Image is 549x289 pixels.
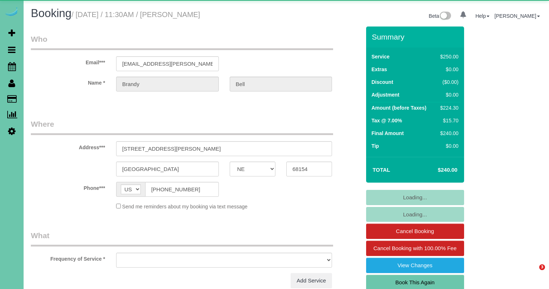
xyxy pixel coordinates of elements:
div: $250.00 [437,53,458,60]
a: [PERSON_NAME] [495,13,540,19]
iframe: Intercom live chat [524,264,542,282]
h3: Summary [372,33,460,41]
strong: Total [373,167,390,173]
label: Discount [372,78,393,86]
div: $0.00 [437,91,458,98]
label: Frequency of Service * [25,253,111,262]
span: Booking [31,7,71,20]
div: $240.00 [437,130,458,137]
a: Cancel Booking [366,224,464,239]
span: Send me reminders about my booking via text message [122,204,248,209]
label: Extras [372,66,387,73]
label: Service [372,53,390,60]
div: $0.00 [437,142,458,150]
div: ($0.00) [437,78,458,86]
img: New interface [439,12,451,21]
img: Automaid Logo [4,7,19,17]
label: Tax @ 7.00% [372,117,402,124]
div: $15.70 [437,117,458,124]
h4: $240.00 [416,167,457,173]
legend: What [31,230,333,247]
span: Cancel Booking with 100.00% Fee [373,245,456,251]
label: Tip [372,142,379,150]
label: Adjustment [372,91,400,98]
a: Cancel Booking with 100.00% Fee [366,241,464,256]
a: Add Service [291,273,332,288]
a: Help [475,13,489,19]
small: / [DATE] / 11:30AM / [PERSON_NAME] [71,11,200,19]
legend: Who [31,34,333,50]
span: 3 [539,264,545,270]
a: Beta [429,13,451,19]
a: View Changes [366,258,464,273]
label: Name * [25,77,111,86]
div: $0.00 [437,66,458,73]
legend: Where [31,119,333,135]
label: Amount (before Taxes) [372,104,426,111]
label: Final Amount [372,130,404,137]
div: $224.30 [437,104,458,111]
